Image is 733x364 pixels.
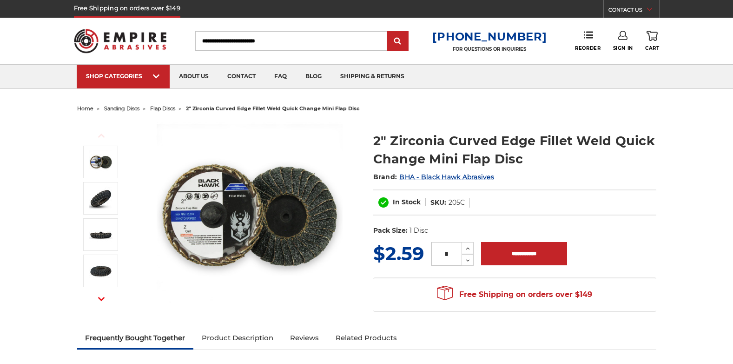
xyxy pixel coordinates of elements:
[409,226,428,236] dd: 1 Disc
[373,226,408,236] dt: Pack Size:
[186,105,360,112] span: 2" zirconia curved edge fillet weld quick change mini flap disc
[437,285,592,304] span: Free Shipping on orders over $149
[296,65,331,88] a: blog
[389,32,407,51] input: Submit
[373,242,424,265] span: $2.59
[432,46,547,52] p: FOR QUESTIONS OR INQUIRIES
[430,198,446,208] dt: SKU:
[265,65,296,88] a: faq
[77,328,194,348] a: Frequently Bought Together
[89,187,112,210] img: die grinder fillet weld flap disc
[90,126,112,146] button: Previous
[373,173,397,181] span: Brand:
[86,73,160,80] div: SHOP CATEGORIES
[399,173,494,181] a: BHA - Black Hawk Abrasives
[193,328,282,348] a: Product Description
[613,45,633,51] span: Sign In
[77,105,93,112] a: home
[373,132,656,168] h1: 2" Zirconia Curved Edge Fillet Weld Quick Change Mini Flap Disc
[89,223,112,246] img: 2" roloc fillet weld flap disc
[575,31,601,51] a: Reorder
[331,65,414,88] a: shipping & returns
[218,65,265,88] a: contact
[90,289,112,309] button: Next
[575,45,601,51] span: Reorder
[327,328,405,348] a: Related Products
[449,198,465,208] dd: 205C
[157,122,343,308] img: BHA 2 inch mini curved edge quick change flap discs
[89,150,112,174] img: BHA 2 inch mini curved edge quick change flap discs
[282,328,327,348] a: Reviews
[150,105,175,112] a: flap discs
[432,30,547,43] a: [PHONE_NUMBER]
[89,259,112,283] img: quick change flapper disc with rounded edge
[645,31,659,51] a: Cart
[170,65,218,88] a: about us
[393,198,421,206] span: In Stock
[608,5,659,18] a: CONTACT US
[645,45,659,51] span: Cart
[104,105,139,112] a: sanding discs
[74,23,167,59] img: Empire Abrasives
